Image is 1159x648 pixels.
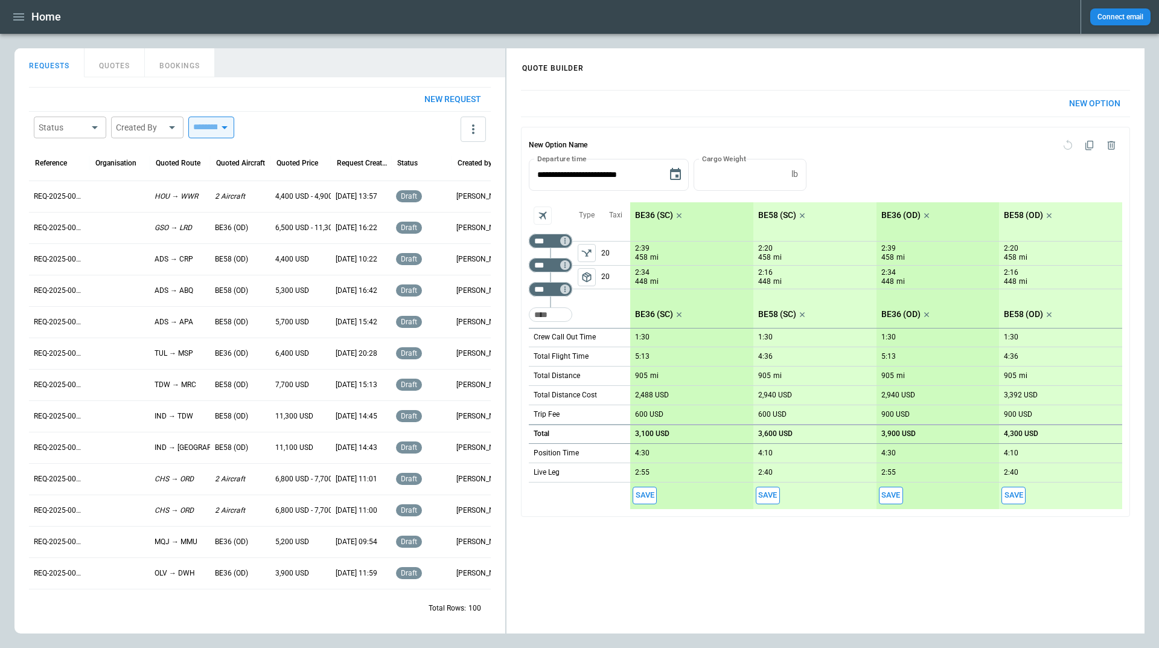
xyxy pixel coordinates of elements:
p: REQ-2025-000242 [34,505,85,516]
p: 2 Aircraft [215,191,245,202]
p: BE58 (OD) [215,380,248,390]
p: 900 USD [1004,410,1032,419]
button: BOOKINGS [145,48,215,77]
button: QUOTES [85,48,145,77]
p: ADS → CRP [155,254,193,265]
div: Not found [529,282,572,297]
p: [PERSON_NAME] [456,474,507,484]
p: 2,488 USD [635,391,669,400]
p: 2:40 [758,468,773,477]
div: Quoted Aircraft [216,159,265,167]
p: REQ-2025-000246 [34,380,85,390]
p: [PERSON_NAME] [456,568,507,579]
p: [PERSON_NAME] [456,537,507,547]
p: BE36 (OD) [215,537,248,547]
p: [PERSON_NAME] [456,317,507,327]
span: Delete quote option [1100,135,1122,156]
p: REQ-2025-000240 [34,568,85,579]
span: package_2 [581,271,593,283]
p: ADS → ABQ [155,286,193,296]
p: OLV → DWH [155,568,195,579]
span: draft [398,349,420,358]
p: 100 [468,603,481,614]
p: [DATE] 20:28 [336,348,377,359]
p: 3,100 USD [635,429,669,438]
p: TDW → MRC [155,380,196,390]
p: [PERSON_NAME] [456,505,507,516]
p: 2 Aircraft [215,505,245,516]
p: lb [791,169,798,179]
p: REQ-2025-000248 [34,317,85,327]
p: 600 USD [635,410,663,419]
p: [DATE] 15:13 [336,380,377,390]
p: 905 [635,371,648,380]
p: 6,400 USD [275,348,309,359]
p: [DATE] 15:42 [336,317,377,327]
div: Status [397,159,418,167]
button: Save [756,487,780,504]
span: draft [398,475,420,483]
p: GSO → LRD [155,223,192,233]
span: draft [398,506,420,515]
p: 5,300 USD [275,286,309,296]
p: BE36 (SC) [635,309,673,319]
span: draft [398,443,420,452]
p: 5:13 [635,352,650,361]
p: 11,300 USD [275,411,313,422]
p: mi [773,252,782,263]
div: scrollable content [506,80,1145,527]
div: Organisation [95,159,136,167]
p: 2:34 [881,268,896,277]
p: BE36 (OD) [215,348,248,359]
p: mi [896,252,905,263]
div: Request Created At (UTC-05:00) [337,159,388,167]
p: BE36 (SC) [635,210,673,220]
p: 3,392 USD [1004,391,1038,400]
button: Save [633,487,657,504]
p: BE58 (OD) [215,317,248,327]
p: 2:34 [635,268,650,277]
h1: Home [31,10,61,24]
span: Save this aircraft quote and copy details to clipboard [756,487,780,504]
p: MQJ → MMU [155,537,197,547]
p: BE36 (OD) [881,309,921,319]
p: 2:16 [758,268,773,277]
p: 4:30 [635,449,650,458]
p: 2:20 [758,244,773,253]
p: ADS → APA [155,317,193,327]
p: [DATE] 16:22 [336,223,377,233]
p: 11,100 USD [275,443,313,453]
p: Taxi [609,210,622,220]
p: mi [1019,252,1027,263]
div: Not found [529,258,572,272]
p: Total Distance Cost [534,390,597,400]
p: BE36 (OD) [881,210,921,220]
p: 2:39 [635,244,650,253]
p: 4:10 [758,449,773,458]
span: Type of sector [578,268,596,286]
p: Type [579,210,595,220]
span: draft [398,412,420,420]
p: REQ-2025-000252 [34,191,85,202]
p: REQ-2025-000251 [34,223,85,233]
p: REQ-2025-000244 [34,443,85,453]
p: IND → [GEOGRAPHIC_DATA] [155,443,247,453]
span: draft [398,537,420,546]
p: 5:13 [881,352,896,361]
button: Save [1001,487,1026,504]
p: [DATE] 13:57 [336,191,377,202]
button: Save [879,487,903,504]
p: 458 [1004,252,1017,263]
button: left aligned [578,268,596,286]
p: BE58 (SC) [758,210,796,220]
span: draft [398,286,420,295]
p: 2:16 [1004,268,1018,277]
p: 6,500 USD - 11,300 USD [275,223,353,233]
p: mi [896,277,905,287]
p: 3,600 USD [758,429,793,438]
p: BE36 (OD) [215,223,248,233]
p: mi [896,371,905,381]
p: 900 USD [881,410,910,419]
span: draft [398,380,420,389]
p: REQ-2025-000243 [34,474,85,484]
